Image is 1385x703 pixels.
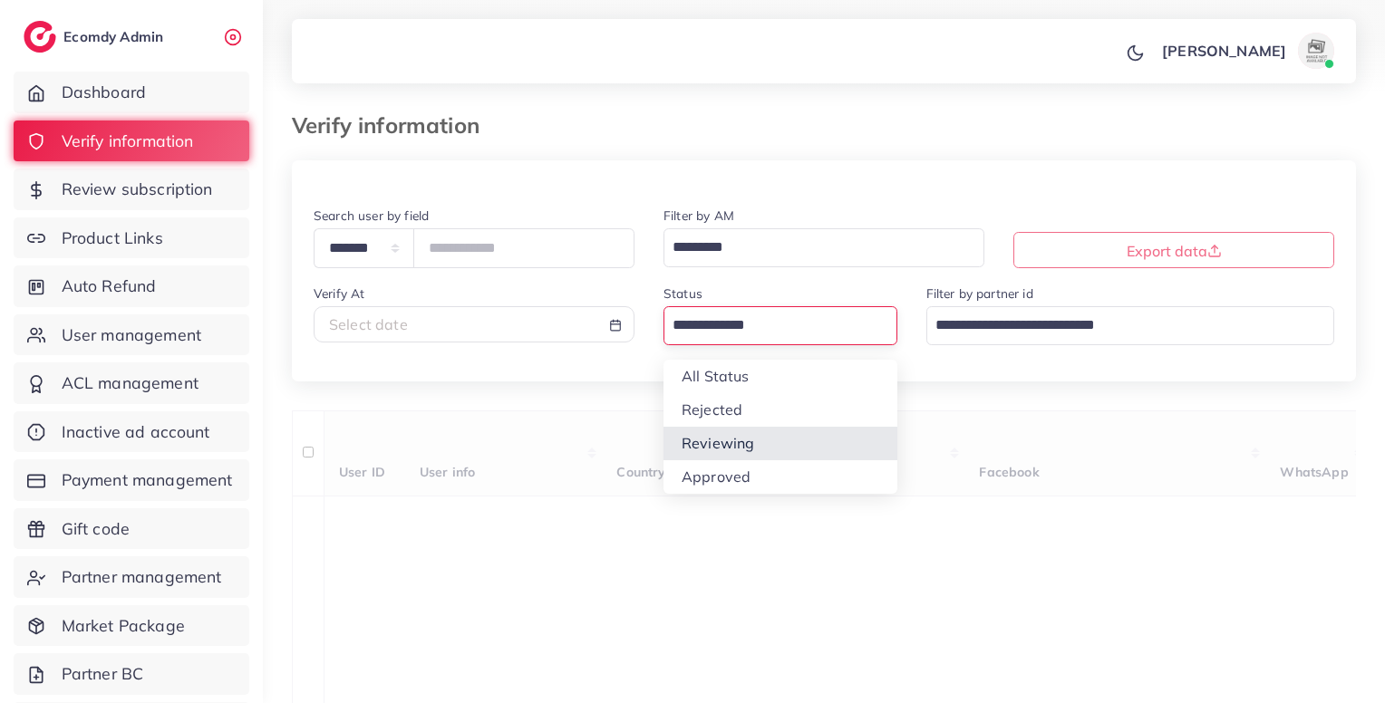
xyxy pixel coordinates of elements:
a: Verify information [14,120,249,162]
label: Filter by partner id [926,284,1033,303]
span: ACL management [62,371,199,395]
label: Search user by field [314,207,429,225]
h3: Verify information [292,112,494,139]
a: Product Links [14,217,249,259]
a: ACL management [14,362,249,404]
input: Search for option [666,232,961,263]
div: Search for option [663,228,984,267]
label: Verify At [314,284,364,303]
span: Select date [329,315,408,333]
a: Dashboard [14,72,249,113]
label: Status [663,284,702,303]
a: Auto Refund [14,265,249,307]
li: Reviewing [663,427,897,460]
a: Partner BC [14,653,249,695]
span: Partner management [62,565,222,589]
label: Filter by AM [663,207,734,225]
span: User management [62,323,201,347]
a: Inactive ad account [14,411,249,453]
input: Search for option [666,310,874,341]
a: Gift code [14,508,249,550]
span: Verify information [62,130,194,153]
div: Search for option [926,306,1335,345]
span: Dashboard [62,81,146,104]
span: Review subscription [62,178,213,201]
p: [PERSON_NAME] [1162,40,1286,62]
span: Auto Refund [62,274,157,298]
button: Export data [1013,232,1334,268]
a: Payment management [14,459,249,501]
span: Payment management [62,468,233,492]
a: Partner management [14,556,249,598]
span: Gift code [62,517,130,541]
input: Search for option [929,310,1312,341]
span: Product Links [62,226,163,250]
a: logoEcomdy Admin [24,21,168,53]
img: logo [24,21,56,53]
span: Inactive ad account [62,420,210,444]
span: Market Package [62,614,185,638]
span: Partner BC [62,662,144,686]
span: Export data [1127,242,1222,260]
a: [PERSON_NAME]avatar [1152,33,1341,69]
li: All Status [663,360,897,393]
div: Search for option [663,306,897,345]
a: Market Package [14,605,249,647]
a: Review subscription [14,169,249,210]
li: Rejected [663,393,897,427]
a: User management [14,314,249,356]
img: avatar [1298,33,1334,69]
h2: Ecomdy Admin [63,28,168,45]
li: Approved [663,460,897,494]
